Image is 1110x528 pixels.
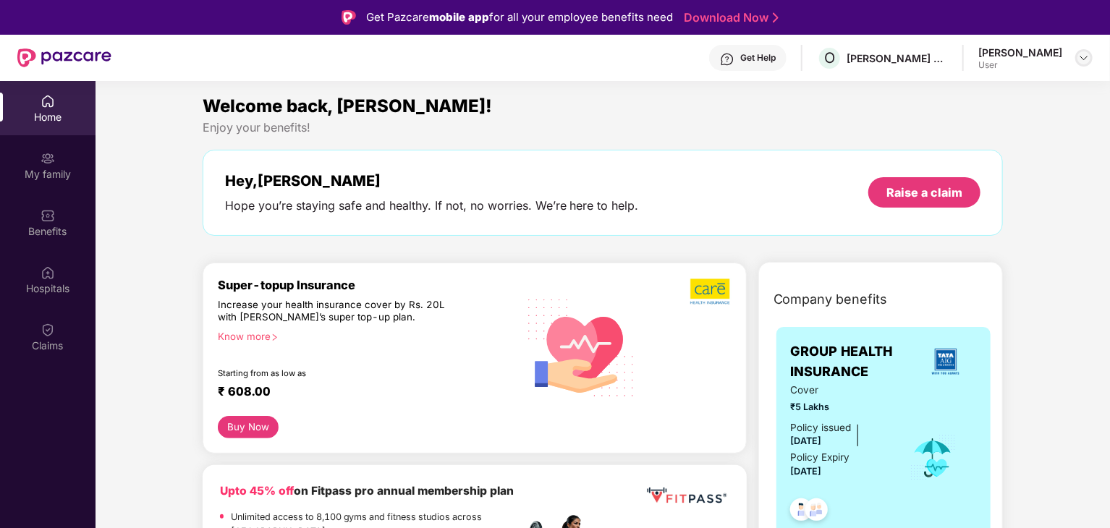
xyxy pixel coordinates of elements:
img: svg+xml;base64,PHN2ZyBpZD0iRHJvcGRvd24tMzJ4MzIiIHhtbG5zPSJodHRwOi8vd3d3LnczLm9yZy8yMDAwL3N2ZyIgd2... [1078,52,1090,64]
span: ₹5 Lakhs [791,400,890,414]
img: icon [910,434,957,482]
img: Stroke [773,10,779,25]
img: svg+xml;base64,PHN2ZyBpZD0iSG9tZSIgeG1sbnM9Imh0dHA6Ly93d3cudzMub3JnLzIwMDAvc3ZnIiB3aWR0aD0iMjAiIG... [41,94,55,108]
img: New Pazcare Logo [17,48,111,67]
span: Company benefits [774,289,888,310]
div: Get Help [740,52,776,64]
div: Get Pazcare for all your employee benefits need [366,9,673,26]
div: Enjoy your benefits! [203,120,1004,135]
div: [PERSON_NAME] GLOBAL INVESTMENT PLATFORM PRIVATE LIMITED [847,51,948,65]
div: Starting from as low as [218,368,456,378]
img: Logo [342,10,356,25]
div: Policy Expiry [791,450,850,465]
div: Hope you’re staying safe and healthy. If not, no worries. We’re here to help. [225,198,639,213]
div: Raise a claim [886,184,962,200]
div: Increase your health insurance cover by Rs. 20L with [PERSON_NAME]’s super top-up plan. [218,299,455,325]
img: b5dec4f62d2307b9de63beb79f102df3.png [690,278,732,305]
div: Policy issued [791,420,852,435]
img: svg+xml;base64,PHN2ZyBpZD0iQmVuZWZpdHMiIHhtbG5zPSJodHRwOi8vd3d3LnczLm9yZy8yMDAwL3N2ZyIgd2lkdGg9Ij... [41,208,55,223]
img: svg+xml;base64,PHN2ZyB4bWxucz0iaHR0cDovL3d3dy53My5vcmcvMjAwMC9zdmciIHhtbG5zOnhsaW5rPSJodHRwOi8vd3... [517,281,646,412]
div: Hey, [PERSON_NAME] [225,172,639,190]
span: Welcome back, [PERSON_NAME]! [203,95,492,116]
a: Download Now [684,10,774,25]
img: insurerLogo [926,342,965,381]
span: [DATE] [791,466,822,477]
img: svg+xml;base64,PHN2ZyBpZD0iSGVscC0zMngzMiIgeG1sbnM9Imh0dHA6Ly93d3cudzMub3JnLzIwMDAvc3ZnIiB3aWR0aD... [720,52,734,67]
div: [PERSON_NAME] [978,46,1062,59]
button: Buy Now [218,416,279,438]
b: Upto 45% off [220,484,294,498]
img: svg+xml;base64,PHN2ZyBpZD0iSG9zcGl0YWxzIiB4bWxucz0iaHR0cDovL3d3dy53My5vcmcvMjAwMC9zdmciIHdpZHRoPS... [41,265,55,280]
span: [DATE] [791,435,822,446]
strong: mobile app [429,10,489,24]
img: fppp.png [644,482,729,509]
div: Know more [218,331,509,341]
span: GROUP HEALTH INSURANCE [791,341,915,383]
b: on Fitpass pro annual membership plan [220,484,514,498]
div: User [978,59,1062,71]
span: right [271,333,279,341]
div: Super-topup Insurance [218,278,517,292]
img: svg+xml;base64,PHN2ZyB3aWR0aD0iMjAiIGhlaWdodD0iMjAiIHZpZXdCb3g9IjAgMCAyMCAyMCIgZmlsbD0ibm9uZSIgeG... [41,151,55,166]
img: svg+xml;base64,PHN2ZyBpZD0iQ2xhaW0iIHhtbG5zPSJodHRwOi8vd3d3LnczLm9yZy8yMDAwL3N2ZyIgd2lkdGg9IjIwIi... [41,323,55,337]
span: O [824,49,835,67]
span: Cover [791,383,890,398]
div: ₹ 608.00 [218,384,503,401]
